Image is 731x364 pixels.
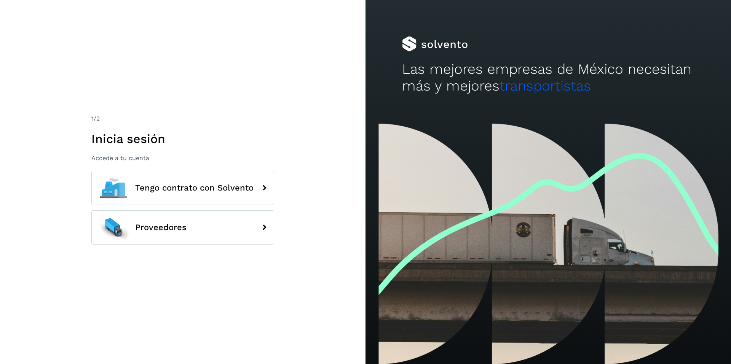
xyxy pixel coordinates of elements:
span: Tengo contrato con Solvento [135,183,254,192]
span: transportistas [500,78,591,94]
p: Accede a tu cuenta [91,154,274,162]
span: 1 [91,115,94,122]
h1: Inicia sesión [91,132,274,146]
span: Proveedores [135,223,187,232]
button: Proveedores [91,210,274,245]
div: /2 [91,114,274,123]
h2: Las mejores empresas de México necesitan más y mejores [402,61,694,95]
button: Tengo contrato con Solvento [91,171,274,205]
